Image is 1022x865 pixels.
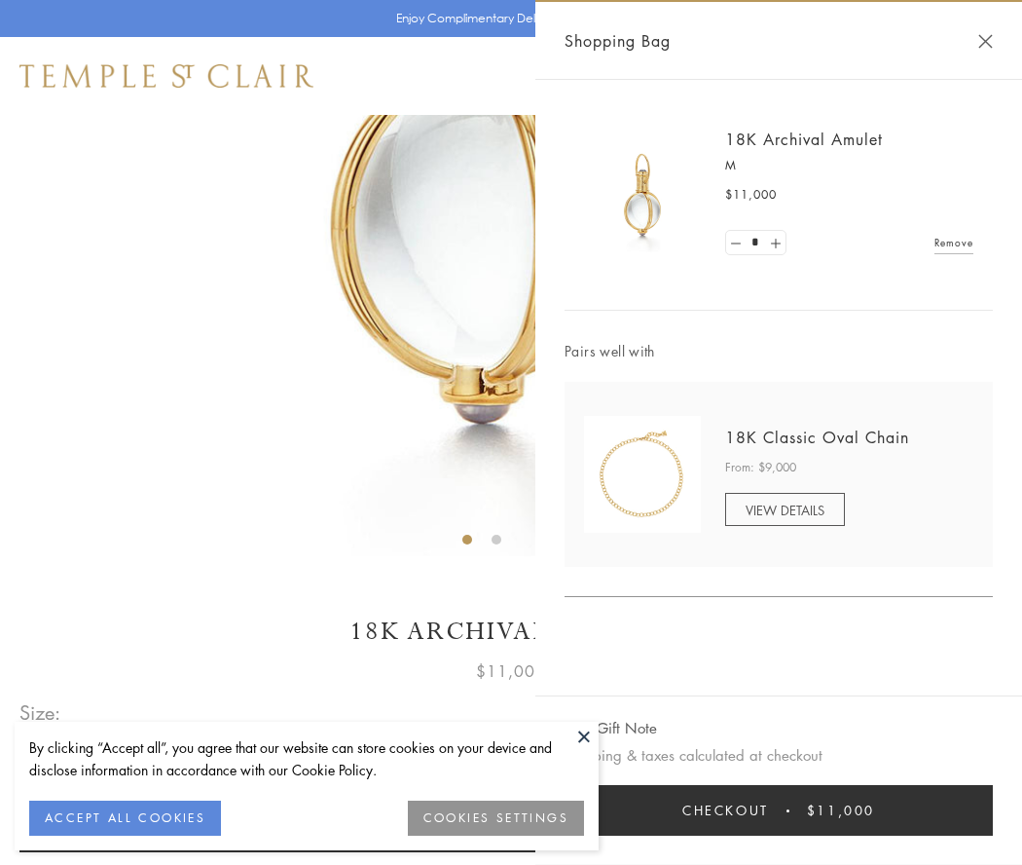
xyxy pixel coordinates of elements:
[29,736,584,781] div: By clicking “Accept all”, you agree that our website can store cookies on your device and disclos...
[565,340,993,362] span: Pairs well with
[565,716,657,740] button: Add Gift Note
[584,416,701,533] img: N88865-OV18
[746,501,824,519] span: VIEW DETAILS
[725,458,796,477] span: From: $9,000
[565,28,671,54] span: Shopping Bag
[978,34,993,49] button: Close Shopping Bag
[565,785,993,836] button: Checkout $11,000
[19,64,313,88] img: Temple St. Clair
[725,427,909,448] a: 18K Classic Oval Chain
[725,185,777,205] span: $11,000
[29,801,221,836] button: ACCEPT ALL COOKIES
[765,231,785,255] a: Set quantity to 2
[408,801,584,836] button: COOKIES SETTINGS
[476,658,546,684] span: $11,000
[682,800,769,821] span: Checkout
[584,136,701,253] img: 18K Archival Amulet
[726,231,746,255] a: Set quantity to 0
[725,129,883,150] a: 18K Archival Amulet
[725,156,973,175] p: M
[19,615,1003,649] h1: 18K Archival Amulet
[934,232,973,253] a: Remove
[807,800,875,821] span: $11,000
[396,9,617,28] p: Enjoy Complimentary Delivery & Returns
[565,743,993,768] p: Shipping & taxes calculated at checkout
[725,493,845,526] a: VIEW DETAILS
[19,696,62,729] span: Size:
